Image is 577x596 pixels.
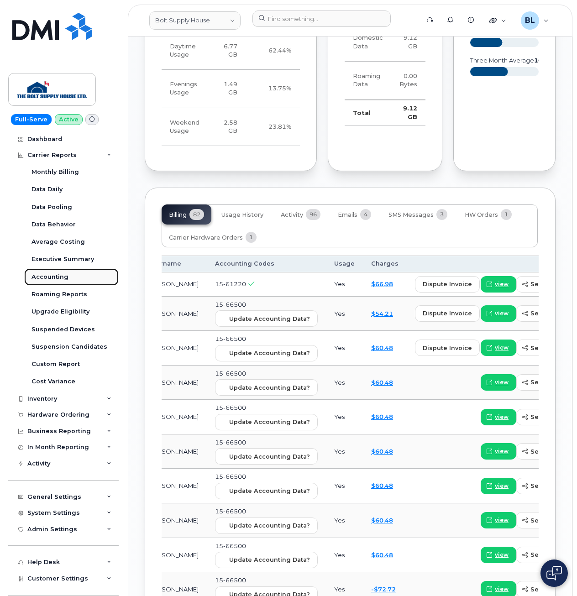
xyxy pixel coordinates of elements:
span: 15-66500 [215,335,246,342]
td: 9.12 GB [391,23,425,62]
div: Quicklinks [483,11,513,30]
span: 1 [246,232,257,243]
td: Yes [326,331,363,366]
td: [PERSON_NAME] [140,331,207,366]
th: Usage [326,256,363,272]
span: view [495,585,509,593]
span: send copy [530,413,565,421]
th: Username [140,256,207,272]
span: view [495,516,509,524]
th: Charges [363,256,407,272]
span: BL [525,15,535,26]
a: -$72.72 [371,586,396,593]
td: Evenings Usage [162,70,208,108]
button: send copy [516,547,572,563]
button: send copy [516,512,572,528]
td: Daytime Usage [162,32,208,70]
td: [PERSON_NAME] [140,272,207,297]
span: send copy [530,344,565,352]
a: view [481,409,516,425]
td: Yes [326,503,363,538]
button: Update Accounting Data? [215,345,318,361]
tspan: 10.77 GB [534,57,564,64]
button: Update Accounting Data? [215,483,318,499]
span: SMS Messages [388,211,434,219]
tr: Weekdays from 6:00pm to 8:00am [162,70,300,108]
tr: Friday from 6:00pm to Monday 8:00am [162,108,300,146]
span: Update Accounting Data? [229,383,310,392]
span: view [495,447,509,455]
td: Roaming Data [345,62,391,100]
span: Emails [338,211,357,219]
span: Carrier Hardware Orders [169,234,243,241]
span: view [495,413,509,421]
button: send copy [516,409,572,425]
td: [PERSON_NAME] [140,503,207,538]
span: send copy [530,280,565,288]
button: send copy [516,443,572,460]
a: view [481,547,516,563]
span: Update Accounting Data? [229,314,310,323]
td: [PERSON_NAME] [140,297,207,331]
td: [PERSON_NAME] [140,400,207,434]
td: 62.44% [246,32,300,70]
td: Yes [326,538,363,573]
span: Usage History [221,211,263,219]
button: send copy [516,374,572,391]
td: [PERSON_NAME] [140,434,207,469]
a: $60.48 [371,413,393,420]
button: send copy [516,305,572,322]
td: [PERSON_NAME] [140,469,207,503]
text: three month average [470,57,564,64]
span: 15-61220 [215,280,246,288]
td: Yes [326,469,363,503]
button: Update Accounting Data? [215,310,318,327]
a: $60.48 [371,448,393,455]
td: 13.75% [246,70,300,108]
td: Weekend Usage [162,108,208,146]
span: view [495,344,509,352]
a: view [481,374,516,391]
span: view [495,280,509,288]
a: Bolt Supply House [149,11,241,30]
span: Update Accounting Data? [229,521,310,530]
a: $60.48 [371,482,393,489]
a: view [481,305,516,322]
a: view [481,443,516,460]
a: view [481,340,516,356]
button: Update Accounting Data? [215,448,318,465]
span: 96 [306,209,320,220]
span: send copy [530,481,565,490]
span: 15-66500 [215,473,246,480]
span: Activity [281,211,303,219]
span: 15-66500 [215,576,246,584]
span: 15-66500 [215,301,246,308]
button: send copy [516,276,572,293]
button: Update Accounting Data? [215,552,318,568]
a: view [481,276,516,293]
span: send copy [530,378,565,387]
span: dispute invoice [423,344,472,352]
a: $54.21 [371,310,393,317]
button: send copy [516,478,572,494]
button: send copy [516,340,572,356]
span: 15-66500 [215,439,246,446]
td: 6.77 GB [208,32,246,70]
span: send copy [530,309,565,318]
div: Brandon Lam [514,11,555,30]
span: 15-66500 [215,542,246,549]
th: Accounting Codes [207,256,326,272]
a: $60.48 [371,517,393,524]
a: $60.48 [371,551,393,559]
button: Update Accounting Data? [215,379,318,396]
span: dispute invoice [423,309,472,318]
td: Yes [326,297,363,331]
span: 4 [360,209,371,220]
td: Yes [326,366,363,400]
span: view [495,309,509,318]
td: Yes [326,434,363,469]
span: Update Accounting Data? [229,555,310,564]
span: 15-66500 [215,370,246,377]
span: send copy [530,585,565,594]
span: 15-66500 [215,404,246,411]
